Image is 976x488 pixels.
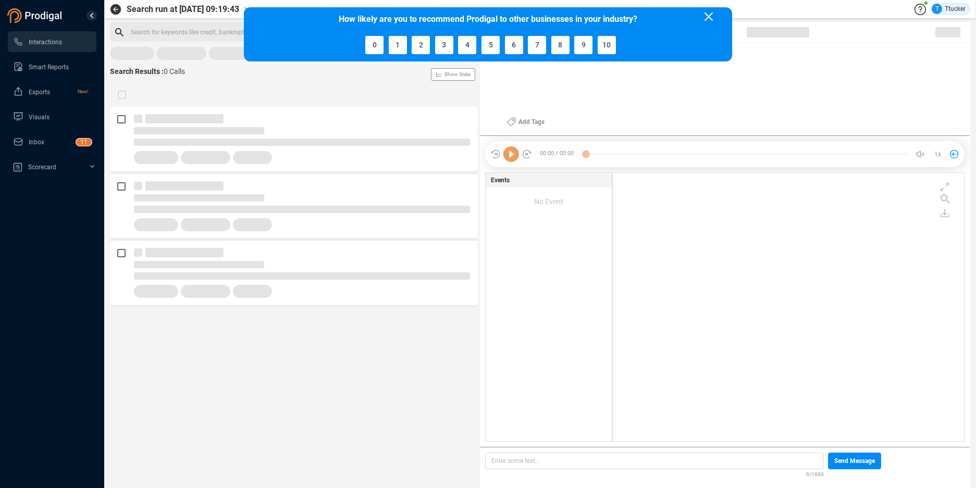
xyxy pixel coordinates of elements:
span: Inbox [29,139,44,146]
span: Visuals [29,114,50,121]
button: 1x [930,147,945,161]
span: 0 Calls [164,67,185,76]
span: How likely are you to recommend Prodigal to other businesses in your industry? [336,11,640,27]
span: 1x [934,146,941,162]
span: 3 [442,41,446,49]
button: Send Message [828,453,881,469]
a: Inbox [13,131,88,152]
button: Show Stats [431,68,475,81]
span: Scorecard [28,164,56,171]
span: 8 [558,41,562,49]
span: 00:00 / 00:00 [532,146,586,162]
a: ExportsNew! [13,81,88,102]
span: 5 [489,41,493,49]
li: Exports [8,81,96,102]
span: Smart Reports [29,64,69,71]
li: Smart Reports [8,56,96,77]
div: Ttucker [932,4,966,14]
span: Send Message [834,453,875,469]
p: 1 [80,139,84,149]
div: No Event [486,187,612,216]
span: 0/1000 [806,469,824,478]
span: 0 [373,41,377,49]
span: Add Tags [518,114,545,130]
button: Add Tags [501,114,551,130]
span: 6 [512,41,516,49]
a: Smart Reports [13,56,88,77]
span: Show Stats [444,12,471,137]
span: 10 [602,41,611,49]
img: prodigal-logo [7,8,65,23]
li: Interactions [8,31,96,52]
div: grid [618,176,964,440]
p: 1 [84,139,88,149]
a: Interactions [13,31,88,52]
span: Exports [29,89,50,96]
a: Visuals [13,106,88,127]
span: Events [491,176,510,185]
span: New! [78,81,88,102]
span: Search run at [DATE] 09:19:43 [127,3,239,16]
span: T [935,4,939,14]
span: Interactions [29,39,62,46]
span: 4 [465,41,470,49]
sup: 11 [76,139,92,146]
span: 7 [535,41,539,49]
span: 9 [582,41,586,49]
li: Visuals [8,106,96,127]
li: Inbox [8,131,96,152]
span: Search Results : [110,67,164,76]
span: 2 [419,41,423,49]
span: 1 [396,41,400,49]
